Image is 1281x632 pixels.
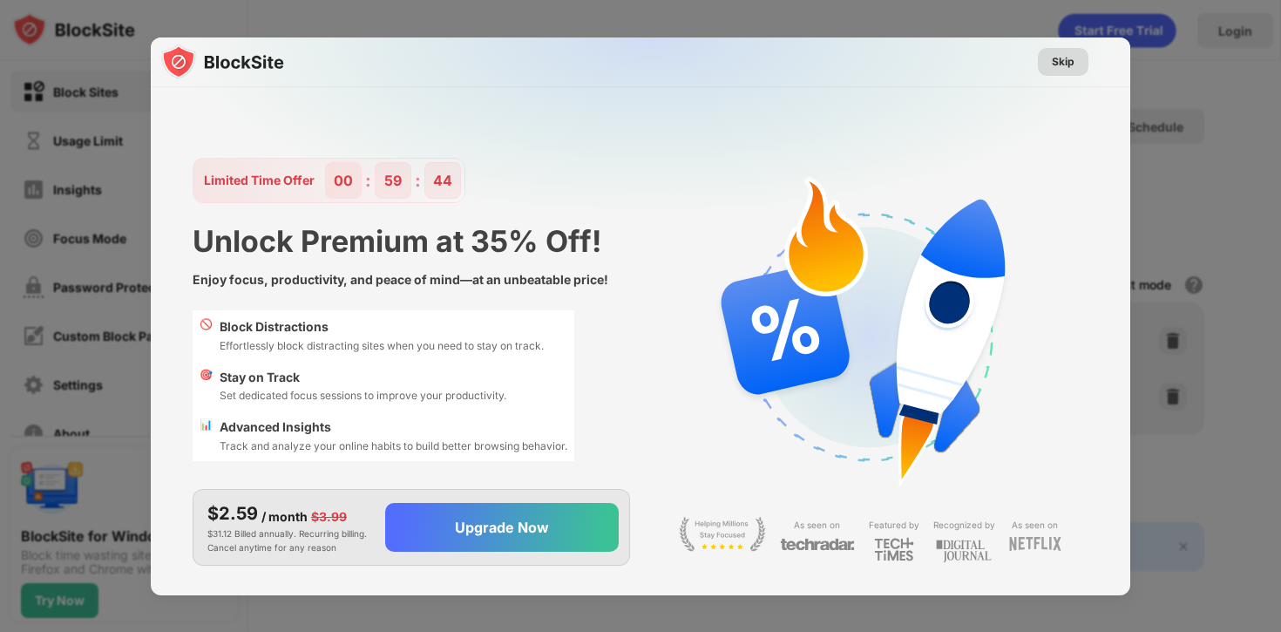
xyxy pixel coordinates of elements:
div: $2.59 [207,500,258,527]
div: Featured by [869,517,919,533]
div: Skip [1052,53,1074,71]
div: $31.12 Billed annually. Recurring billing. Cancel anytime for any reason [207,500,371,554]
img: light-netflix.svg [1009,537,1061,551]
img: light-stay-focus.svg [679,517,766,552]
div: / month [261,507,308,527]
div: Track and analyze your online habits to build better browsing behavior. [220,438,567,454]
div: Upgrade Now [455,519,549,536]
img: light-techradar.svg [780,537,855,552]
div: Set dedicated focus sessions to improve your productivity. [220,387,506,404]
img: light-digital-journal.svg [936,537,992,566]
div: 📊 [200,418,213,454]
div: Advanced Insights [220,418,567,437]
div: As seen on [1012,517,1058,533]
div: $3.99 [311,507,347,527]
img: light-techtimes.svg [874,537,914,561]
div: 🎯 [200,368,213,404]
div: Recognized by [933,517,995,533]
img: gradient.svg [161,37,1141,383]
div: As seen on [794,517,840,533]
